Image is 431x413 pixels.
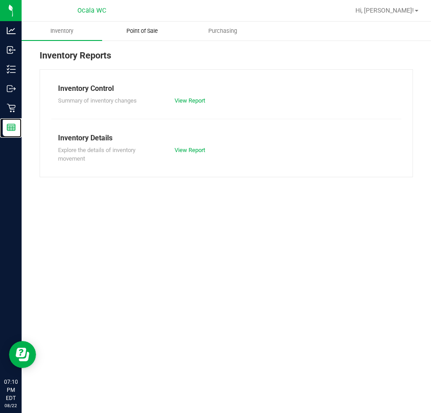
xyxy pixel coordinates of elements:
inline-svg: Inbound [7,45,16,54]
a: View Report [175,97,205,104]
inline-svg: Retail [7,103,16,112]
span: Ocala WC [77,7,106,14]
iframe: Resource center [9,341,36,368]
a: Inventory [22,22,102,40]
span: Inventory [38,27,85,35]
div: Inventory Details [58,133,395,144]
p: 08/22 [4,402,18,409]
span: Purchasing [196,27,249,35]
a: Purchasing [182,22,263,40]
inline-svg: Inventory [7,65,16,74]
a: View Report [175,147,205,153]
a: Point of Sale [102,22,183,40]
span: Hi, [PERSON_NAME]! [355,7,414,14]
inline-svg: Analytics [7,26,16,35]
div: Inventory Reports [40,49,413,69]
span: Explore the details of inventory movement [58,147,135,162]
inline-svg: Outbound [7,84,16,93]
span: Summary of inventory changes [58,97,137,104]
span: Point of Sale [114,27,170,35]
div: Inventory Control [58,83,395,94]
p: 07:10 PM EDT [4,378,18,402]
inline-svg: Reports [7,123,16,132]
